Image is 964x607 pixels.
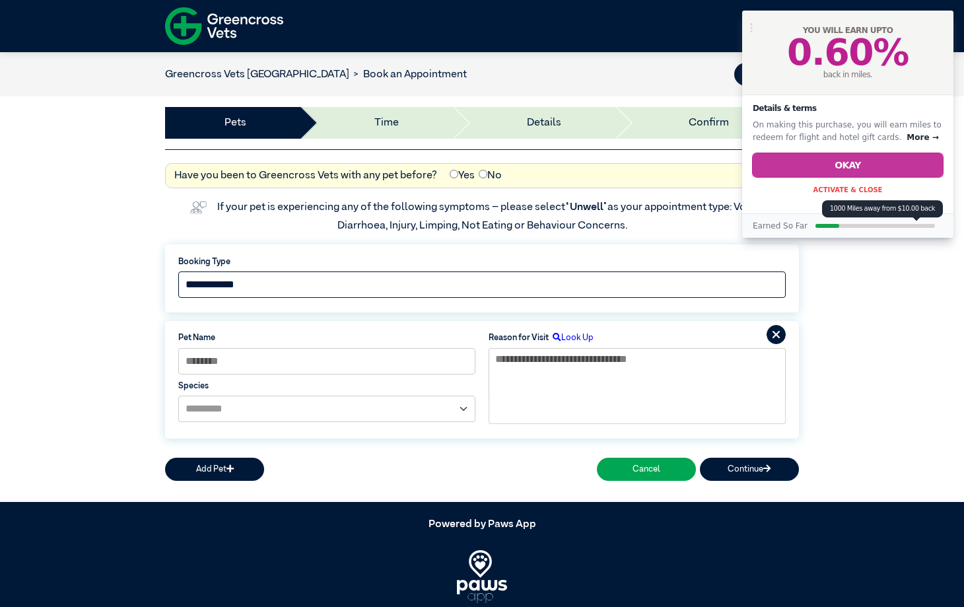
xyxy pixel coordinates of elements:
img: vet [186,197,211,218]
label: No [479,168,502,184]
button: Add Pet [165,458,264,481]
label: Pet Name [178,332,475,344]
label: Yes [450,168,475,184]
img: PawsApp [457,550,508,603]
label: Booking Type [178,256,786,268]
input: Yes [450,170,458,178]
label: Species [178,380,475,392]
button: Continue [700,458,799,481]
h5: Powered by Paws App [165,518,799,531]
nav: breadcrumb [165,67,467,83]
a: Pets [224,115,246,131]
li: Book an Appointment [349,67,467,83]
span: “Unwell” [565,202,607,213]
label: Reason for Visit [489,332,549,344]
button: Contact Us [734,63,799,86]
label: Have you been to Greencross Vets with any pet before? [174,168,437,184]
label: If your pet is experiencing any of the following symptoms – please select as your appointment typ... [217,202,780,231]
label: Look Up [549,332,594,344]
input: No [479,170,487,178]
a: Greencross Vets [GEOGRAPHIC_DATA] [165,69,349,80]
img: f-logo [165,3,283,49]
button: Cancel [597,458,696,481]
